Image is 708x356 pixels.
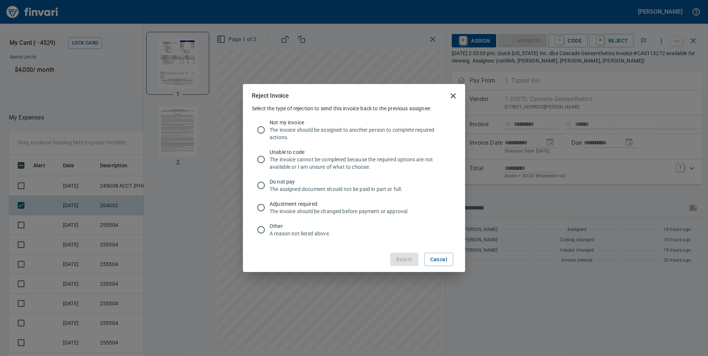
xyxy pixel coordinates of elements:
[252,174,456,197] div: Do not payThe assigned document should not be paid in part or full.
[270,119,450,126] span: Not my invoice
[430,255,447,264] span: Cancel
[444,87,462,105] button: close
[252,105,431,111] span: Select the type of rejection to send this invoice back to the previous assignee:
[252,115,456,145] div: Not my invoiceThe invoice should be assigned to another person to complete required actions.
[270,178,450,185] span: Do not pay
[424,253,453,266] button: Cancel
[270,126,450,141] p: The invoice should be assigned to another person to complete required actions.
[270,230,450,237] p: A reason not listed above.
[270,208,450,215] p: The invoice should be changed before payment or approval.
[252,219,456,241] div: OtherA reason not listed above.
[270,222,450,230] span: Other
[252,145,456,174] div: Unable to codeThe invoice cannot be completed because the required options are not available or I...
[270,185,450,193] p: The assigned document should not be paid in part or full.
[252,197,456,219] div: Adjustment requiredThe invoice should be changed before payment or approval.
[270,156,450,171] p: The invoice cannot be completed because the required options are not available or I am unsure of ...
[270,148,450,156] span: Unable to code
[252,92,289,100] h5: Reject Invoice
[270,200,450,208] span: Adjustment required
